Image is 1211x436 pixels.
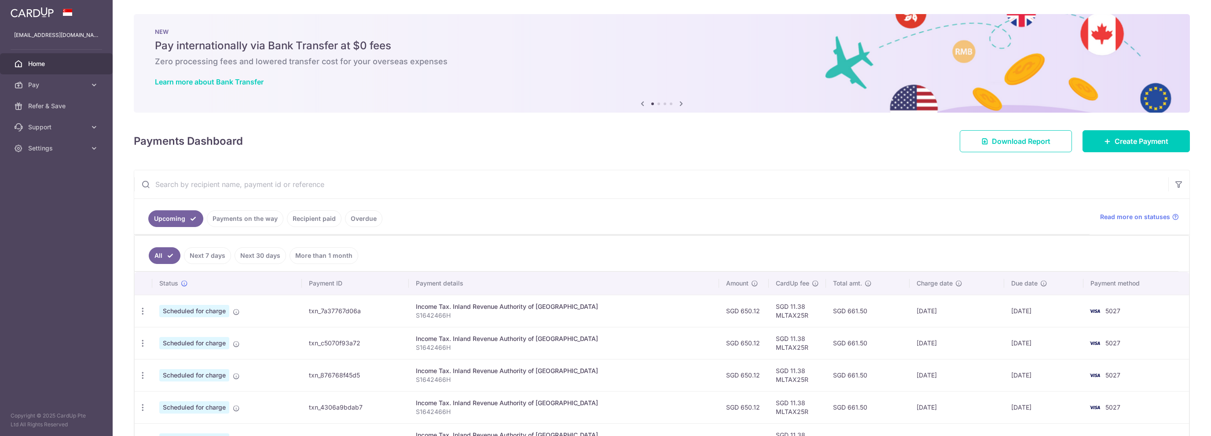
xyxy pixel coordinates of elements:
[826,327,910,359] td: SGD 661.50
[11,7,54,18] img: CardUp
[1086,370,1104,381] img: Bank Card
[719,391,769,423] td: SGD 650.12
[28,102,86,110] span: Refer & Save
[1004,327,1083,359] td: [DATE]
[159,337,229,349] span: Scheduled for charge
[910,359,1004,391] td: [DATE]
[409,272,719,295] th: Payment details
[28,59,86,68] span: Home
[826,295,910,327] td: SGD 661.50
[155,77,264,86] a: Learn more about Bank Transfer
[1086,306,1104,316] img: Bank Card
[155,28,1169,35] p: NEW
[155,56,1169,67] h6: Zero processing fees and lowered transfer cost for your overseas expenses
[833,279,862,288] span: Total amt.
[416,343,712,352] p: S1642466H
[769,391,826,423] td: SGD 11.38 MLTAX25R
[184,247,231,264] a: Next 7 days
[149,247,180,264] a: All
[28,144,86,153] span: Settings
[992,136,1050,147] span: Download Report
[302,272,409,295] th: Payment ID
[1004,359,1083,391] td: [DATE]
[134,170,1168,198] input: Search by recipient name, payment id or reference
[776,279,809,288] span: CardUp fee
[917,279,953,288] span: Charge date
[726,279,749,288] span: Amount
[207,210,283,227] a: Payments on the way
[416,302,712,311] div: Income Tax. Inland Revenue Authority of [GEOGRAPHIC_DATA]
[1083,130,1190,152] a: Create Payment
[1100,213,1170,221] span: Read more on statuses
[28,123,86,132] span: Support
[287,210,341,227] a: Recipient paid
[960,130,1072,152] a: Download Report
[416,334,712,343] div: Income Tax. Inland Revenue Authority of [GEOGRAPHIC_DATA]
[769,327,826,359] td: SGD 11.38 MLTAX25R
[1086,338,1104,348] img: Bank Card
[1155,410,1202,432] iframe: Opens a widget where you can find more information
[1083,272,1189,295] th: Payment method
[1105,339,1120,347] span: 5027
[14,31,99,40] p: [EMAIL_ADDRESS][DOMAIN_NAME]
[719,327,769,359] td: SGD 650.12
[1105,371,1120,379] span: 5027
[1100,213,1179,221] a: Read more on statuses
[719,359,769,391] td: SGD 650.12
[1105,307,1120,315] span: 5027
[159,279,178,288] span: Status
[159,305,229,317] span: Scheduled for charge
[302,359,409,391] td: txn_876768f45d5
[826,359,910,391] td: SGD 661.50
[910,327,1004,359] td: [DATE]
[910,295,1004,327] td: [DATE]
[345,210,382,227] a: Overdue
[1004,295,1083,327] td: [DATE]
[910,391,1004,423] td: [DATE]
[1115,136,1168,147] span: Create Payment
[769,359,826,391] td: SGD 11.38 MLTAX25R
[416,311,712,320] p: S1642466H
[302,391,409,423] td: txn_4306a9bdab7
[1105,403,1120,411] span: 5027
[826,391,910,423] td: SGD 661.50
[769,295,826,327] td: SGD 11.38 MLTAX25R
[302,295,409,327] td: txn_7a37767d06a
[28,81,86,89] span: Pay
[159,401,229,414] span: Scheduled for charge
[416,375,712,384] p: S1642466H
[1004,391,1083,423] td: [DATE]
[416,399,712,407] div: Income Tax. Inland Revenue Authority of [GEOGRAPHIC_DATA]
[1086,402,1104,413] img: Bank Card
[155,39,1169,53] h5: Pay internationally via Bank Transfer at $0 fees
[134,133,243,149] h4: Payments Dashboard
[159,369,229,381] span: Scheduled for charge
[719,295,769,327] td: SGD 650.12
[416,366,712,375] div: Income Tax. Inland Revenue Authority of [GEOGRAPHIC_DATA]
[290,247,358,264] a: More than 1 month
[302,327,409,359] td: txn_c5070f93a72
[1011,279,1038,288] span: Due date
[235,247,286,264] a: Next 30 days
[134,14,1190,113] img: Bank transfer banner
[416,407,712,416] p: S1642466H
[148,210,203,227] a: Upcoming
